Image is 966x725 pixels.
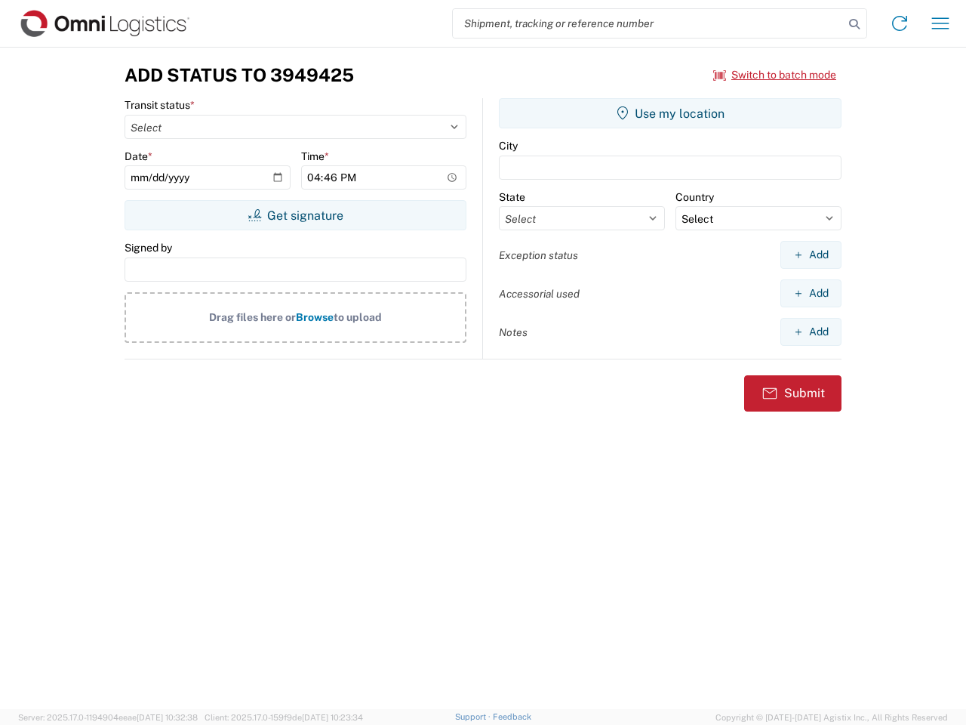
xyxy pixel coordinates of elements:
[137,713,198,722] span: [DATE] 10:32:38
[499,98,841,128] button: Use my location
[209,311,296,323] span: Drag files here or
[302,713,363,722] span: [DATE] 10:23:34
[301,150,329,163] label: Time
[455,712,493,721] a: Support
[125,98,195,112] label: Transit status
[715,711,948,724] span: Copyright © [DATE]-[DATE] Agistix Inc., All Rights Reserved
[125,241,172,255] label: Signed by
[744,375,841,412] button: Submit
[499,325,528,339] label: Notes
[499,287,580,301] label: Accessorial used
[125,150,152,163] label: Date
[296,311,334,323] span: Browse
[780,279,841,307] button: Add
[493,712,531,721] a: Feedback
[713,63,836,88] button: Switch to batch mode
[499,190,525,204] label: State
[499,139,518,153] label: City
[499,248,578,262] label: Exception status
[675,190,714,204] label: Country
[780,241,841,269] button: Add
[125,200,466,230] button: Get signature
[125,64,354,86] h3: Add Status to 3949425
[334,311,382,323] span: to upload
[453,9,844,38] input: Shipment, tracking or reference number
[18,713,198,722] span: Server: 2025.17.0-1194904eeae
[205,713,363,722] span: Client: 2025.17.0-159f9de
[780,318,841,346] button: Add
